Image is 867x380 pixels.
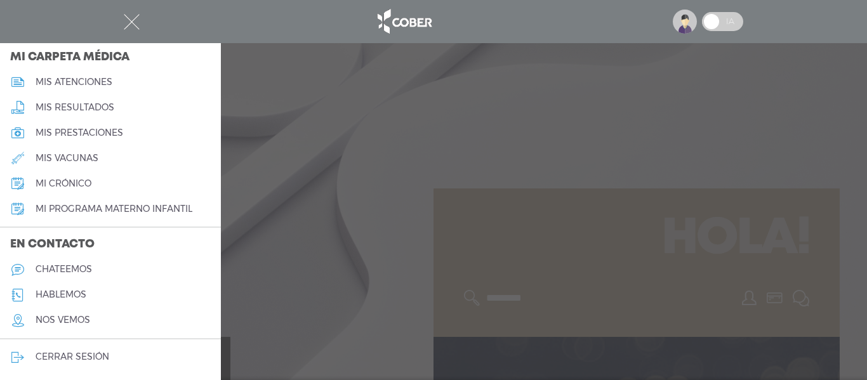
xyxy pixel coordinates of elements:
[36,153,98,164] h5: mis vacunas
[36,351,109,362] h5: cerrar sesión
[124,14,140,30] img: Cober_menu-close-white.svg
[36,204,192,214] h5: mi programa materno infantil
[36,315,90,325] h5: nos vemos
[36,77,112,88] h5: mis atenciones
[36,102,114,113] h5: mis resultados
[36,128,123,138] h5: mis prestaciones
[673,10,697,34] img: profile-placeholder.svg
[36,264,92,275] h5: chateemos
[371,6,437,37] img: logo_cober_home-white.png
[36,178,91,189] h5: mi crónico
[36,289,86,300] h5: hablemos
